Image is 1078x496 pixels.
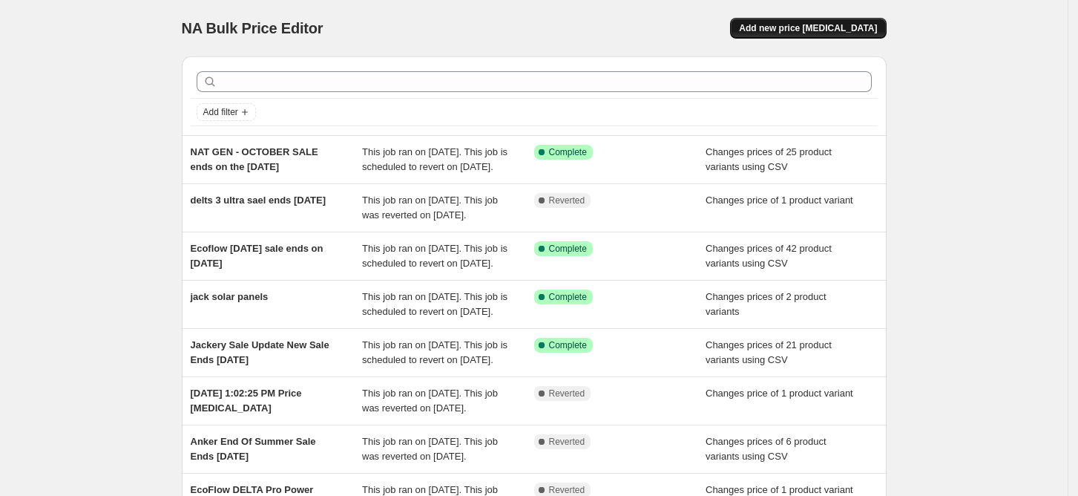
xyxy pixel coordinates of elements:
span: Reverted [549,388,585,399]
span: Complete [549,243,587,255]
span: This job ran on [DATE]. This job was reverted on [DATE]. [362,436,498,462]
span: Reverted [549,484,585,496]
span: [DATE] 1:02:25 PM Price [MEDICAL_DATA] [191,388,302,414]
span: Changes price of 1 product variant [706,484,853,495]
span: NA Bulk Price Editor [182,20,323,36]
span: This job ran on [DATE]. This job is scheduled to revert on [DATE]. [362,146,507,172]
span: Reverted [549,195,585,206]
span: This job ran on [DATE]. This job was reverted on [DATE]. [362,195,498,221]
span: Ecoflow [DATE] sale ends on [DATE] [191,243,323,269]
span: This job ran on [DATE]. This job was reverted on [DATE]. [362,388,498,414]
span: This job ran on [DATE]. This job is scheduled to revert on [DATE]. [362,291,507,317]
button: Add new price [MEDICAL_DATA] [730,18,886,39]
span: jack solar panels [191,291,269,302]
span: delts 3 ultra sael ends [DATE] [191,195,326,206]
span: Complete [549,146,587,158]
span: Complete [549,291,587,303]
span: Changes prices of 6 product variants using CSV [706,436,826,462]
span: This job ran on [DATE]. This job is scheduled to revert on [DATE]. [362,243,507,269]
span: Changes price of 1 product variant [706,388,853,399]
span: Complete [549,339,587,351]
span: Anker End Of Summer Sale Ends [DATE] [191,436,316,462]
button: Add filter [197,103,256,121]
span: Add new price [MEDICAL_DATA] [739,22,877,34]
span: Changes price of 1 product variant [706,195,853,206]
span: Changes prices of 2 product variants [706,291,826,317]
span: NAT GEN - OCTOBER SALE ends on the [DATE] [191,146,318,172]
span: Add filter [203,106,238,118]
span: Changes prices of 42 product variants using CSV [706,243,832,269]
span: Reverted [549,436,585,448]
span: Jackery Sale Update New Sale Ends [DATE] [191,339,329,365]
span: Changes prices of 21 product variants using CSV [706,339,832,365]
span: This job ran on [DATE]. This job is scheduled to revert on [DATE]. [362,339,507,365]
span: Changes prices of 25 product variants using CSV [706,146,832,172]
